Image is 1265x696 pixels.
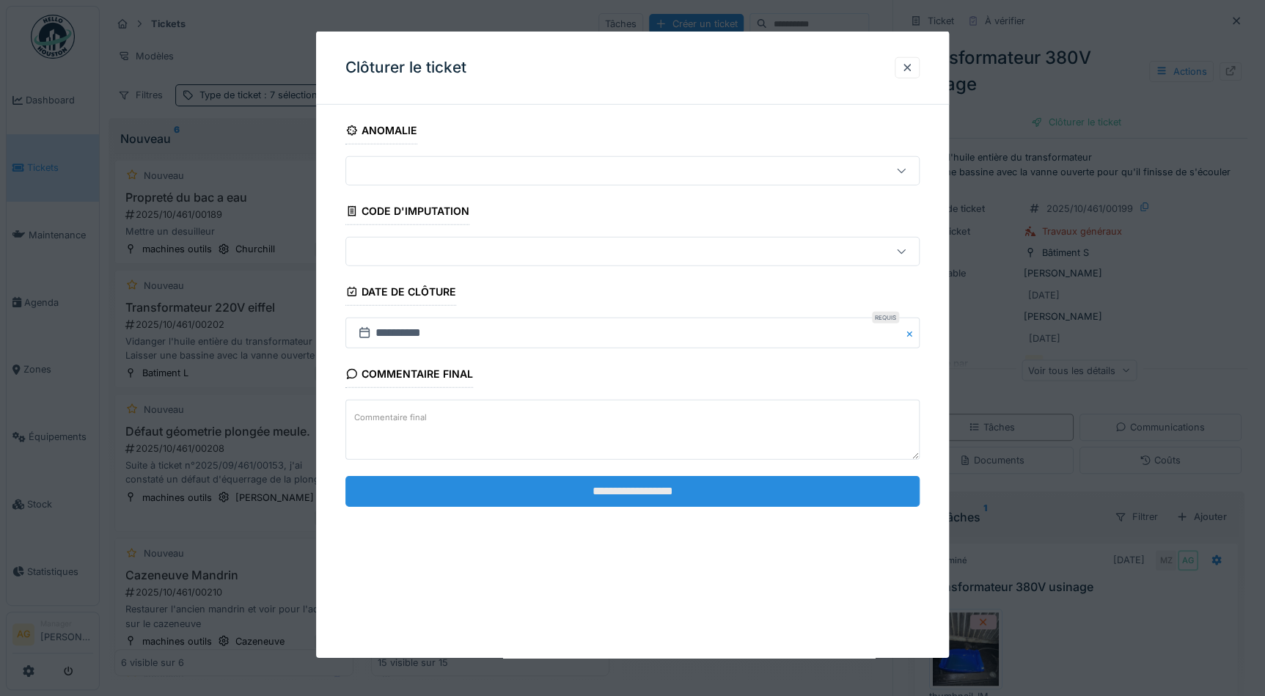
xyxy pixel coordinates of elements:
button: Close [903,318,920,348]
div: Anomalie [345,120,417,144]
div: Requis [872,312,899,323]
div: Code d'imputation [345,200,469,225]
h3: Clôturer le ticket [345,59,466,77]
div: Date de clôture [345,281,456,306]
div: Commentaire final [345,363,473,388]
label: Commentaire final [351,408,430,426]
